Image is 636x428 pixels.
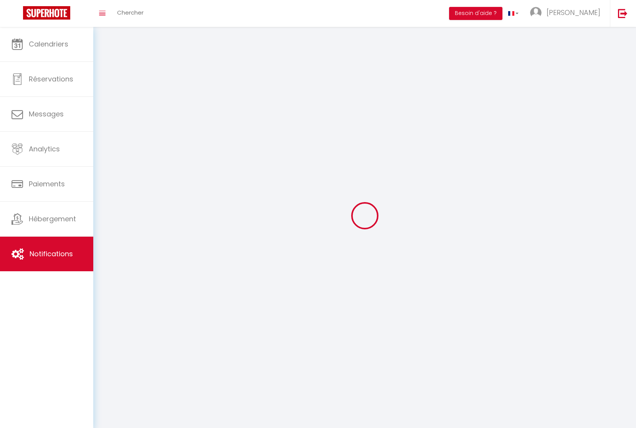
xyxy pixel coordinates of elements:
button: Besoin d'aide ? [449,7,502,20]
span: [PERSON_NAME] [547,8,600,17]
img: logout [618,8,628,18]
span: Réservations [29,74,73,84]
img: Super Booking [23,6,70,20]
span: Notifications [30,249,73,259]
span: Paiements [29,179,65,189]
span: Chercher [117,8,144,17]
span: Hébergement [29,214,76,224]
span: Calendriers [29,39,68,49]
img: ... [530,7,542,18]
span: Analytics [29,144,60,154]
span: Messages [29,109,64,119]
